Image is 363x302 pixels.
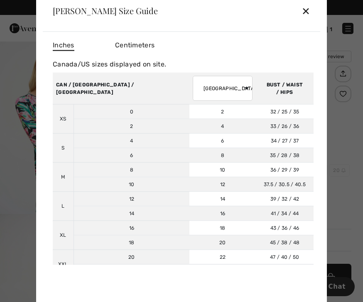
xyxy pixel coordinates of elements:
[53,250,74,279] td: XXL
[189,221,256,235] td: 18
[53,7,158,15] div: [PERSON_NAME] Size Guide
[189,104,256,119] td: 2
[53,59,314,69] div: Canada/US sizes displayed on site.
[115,41,155,49] span: Centimeters
[189,162,256,177] td: 10
[270,123,299,129] span: 33 / 26 / 36
[53,162,74,192] td: M
[270,108,299,114] span: 32 / 25 / 35
[270,152,300,158] span: 35 / 28 / 38
[53,40,74,51] span: Inches
[264,181,306,187] span: 37.5 / 30.5 / 40.5
[74,119,189,133] td: 2
[189,206,256,221] td: 16
[74,162,189,177] td: 8
[74,192,189,206] td: 12
[271,210,299,216] span: 41 / 34 / 44
[74,133,189,148] td: 4
[74,206,189,221] td: 14
[189,235,256,250] td: 20
[74,104,189,119] td: 0
[53,221,74,250] td: XL
[74,235,189,250] td: 18
[302,2,310,20] div: ✕
[270,239,300,245] span: 45 / 38 / 48
[53,133,74,162] td: S
[74,177,189,192] td: 10
[271,137,299,143] span: 34 / 27 / 37
[189,148,256,162] td: 8
[74,148,189,162] td: 6
[189,250,256,264] td: 22
[189,177,256,192] td: 12
[74,250,189,264] td: 20
[270,225,299,231] span: 43 / 36 / 46
[74,264,189,279] td: 22
[189,264,256,279] td: 24
[53,192,74,221] td: L
[53,72,189,104] th: CAN / [GEOGRAPHIC_DATA] / [GEOGRAPHIC_DATA]
[53,104,74,133] td: XS
[189,119,256,133] td: 4
[256,72,314,104] th: BUST / WAIST / HIPS
[189,133,256,148] td: 6
[270,196,299,201] span: 39 / 32 / 42
[189,192,256,206] td: 14
[270,167,299,172] span: 36 / 29 / 39
[20,6,37,13] span: Chat
[270,254,299,260] span: 47 / 40 / 50
[74,221,189,235] td: 16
